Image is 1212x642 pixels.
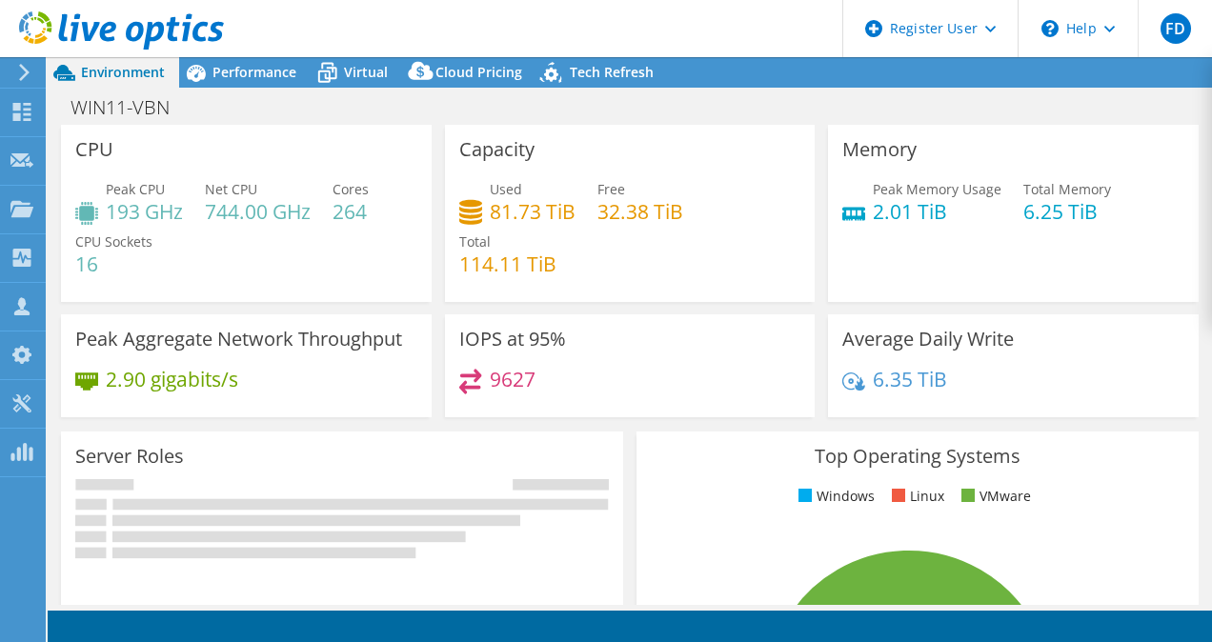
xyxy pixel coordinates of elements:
h3: CPU [75,139,113,160]
h4: 2.90 gigabits/s [106,369,238,390]
h4: 9627 [490,369,535,390]
span: Tech Refresh [570,63,654,81]
span: Used [490,180,522,198]
span: Peak CPU [106,180,165,198]
span: Peak Memory Usage [873,180,1001,198]
span: Virtual [344,63,388,81]
span: Free [597,180,625,198]
span: Total Memory [1023,180,1111,198]
span: Cores [333,180,369,198]
span: Net CPU [205,180,257,198]
h4: 6.25 TiB [1023,201,1111,222]
span: Environment [81,63,165,81]
span: Performance [212,63,296,81]
span: Cloud Pricing [435,63,522,81]
h3: IOPS at 95% [459,329,566,350]
h4: 2.01 TiB [873,201,1001,222]
h3: Peak Aggregate Network Throughput [75,329,402,350]
h4: 32.38 TiB [597,201,683,222]
h4: 264 [333,201,369,222]
h4: 16 [75,253,152,274]
svg: \n [1041,20,1059,37]
span: FD [1161,13,1191,44]
h4: 744.00 GHz [205,201,311,222]
h3: Memory [842,139,917,160]
h3: Top Operating Systems [651,446,1184,467]
li: Linux [887,486,944,507]
span: CPU Sockets [75,232,152,251]
h3: Server Roles [75,446,184,467]
h4: 114.11 TiB [459,253,556,274]
li: Windows [794,486,875,507]
li: VMware [957,486,1031,507]
h1: WIN11-VBN [62,97,199,118]
h3: Capacity [459,139,535,160]
h4: 6.35 TiB [873,369,947,390]
h4: 81.73 TiB [490,201,576,222]
h4: 193 GHz [106,201,183,222]
h3: Average Daily Write [842,329,1014,350]
span: Total [459,232,491,251]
